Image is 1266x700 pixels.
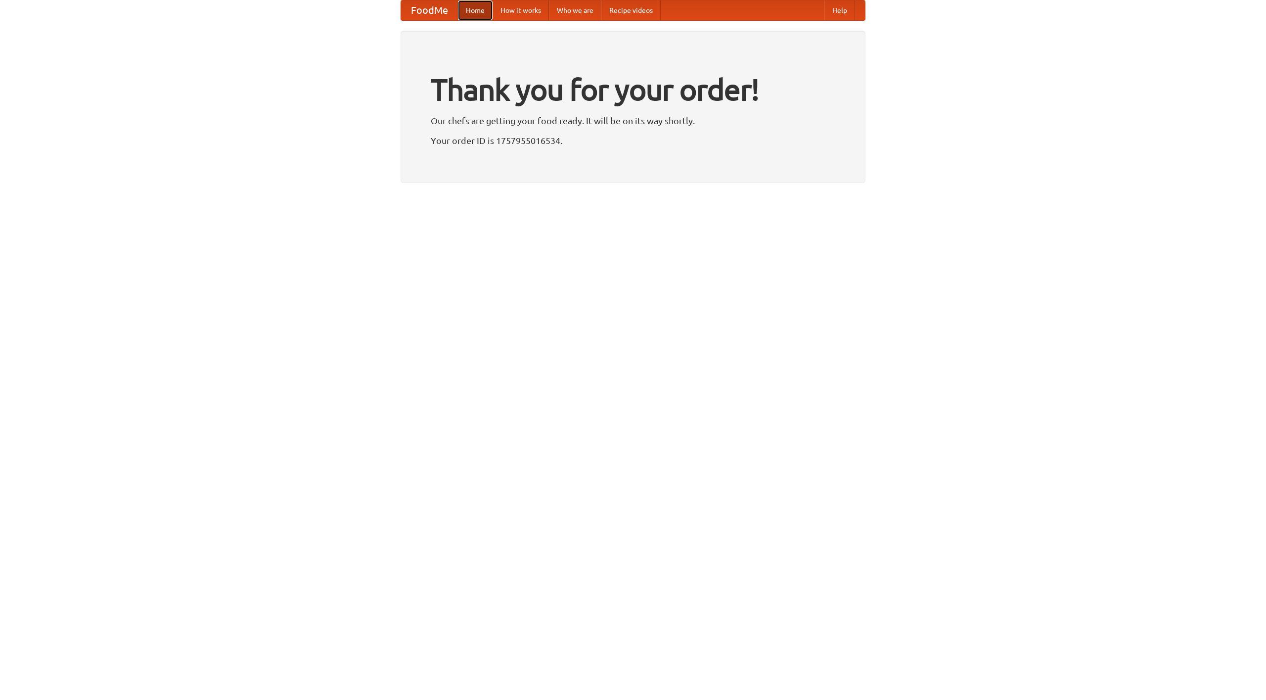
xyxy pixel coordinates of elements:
[549,0,601,20] a: Who we are
[431,66,835,113] h1: Thank you for your order!
[824,0,855,20] a: Help
[431,113,835,128] p: Our chefs are getting your food ready. It will be on its way shortly.
[431,133,835,148] p: Your order ID is 1757955016534.
[458,0,493,20] a: Home
[493,0,549,20] a: How it works
[401,0,458,20] a: FoodMe
[601,0,661,20] a: Recipe videos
